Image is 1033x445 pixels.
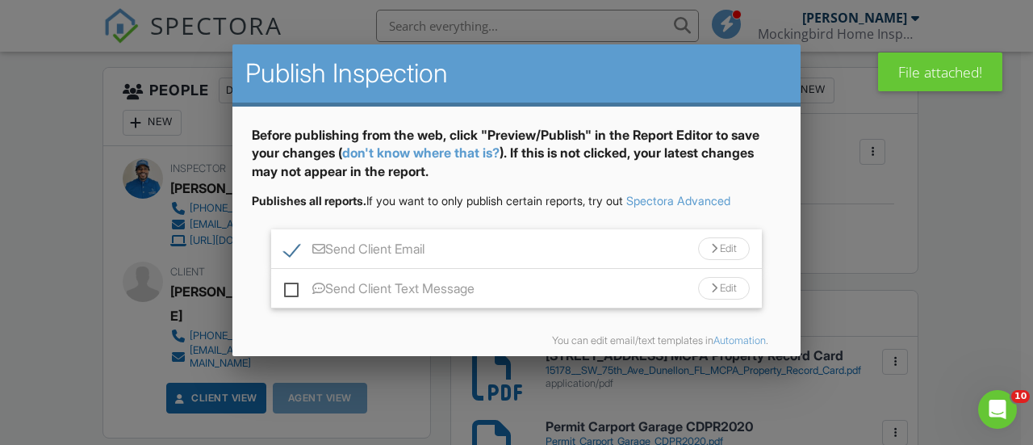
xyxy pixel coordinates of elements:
div: Edit [698,277,750,300]
div: Edit [698,237,750,260]
label: Send Client Email [284,241,424,262]
div: Before publishing from the web, click "Preview/Publish" in the Report Editor to save your changes... [252,126,781,193]
strong: Publishes all reports. [252,194,366,208]
a: Automation [713,334,766,346]
h2: Publish Inspection [245,57,788,90]
a: don't know where that is? [342,145,500,161]
span: 10 [1011,390,1030,403]
div: You can edit email/text templates in . [265,334,768,347]
span: If you want to only publish certain reports, try out [252,194,623,208]
a: Spectora Advanced [626,194,730,208]
label: Send Client Text Message [284,281,475,301]
div: File attached! [878,52,1002,91]
iframe: Intercom live chat [978,390,1017,429]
